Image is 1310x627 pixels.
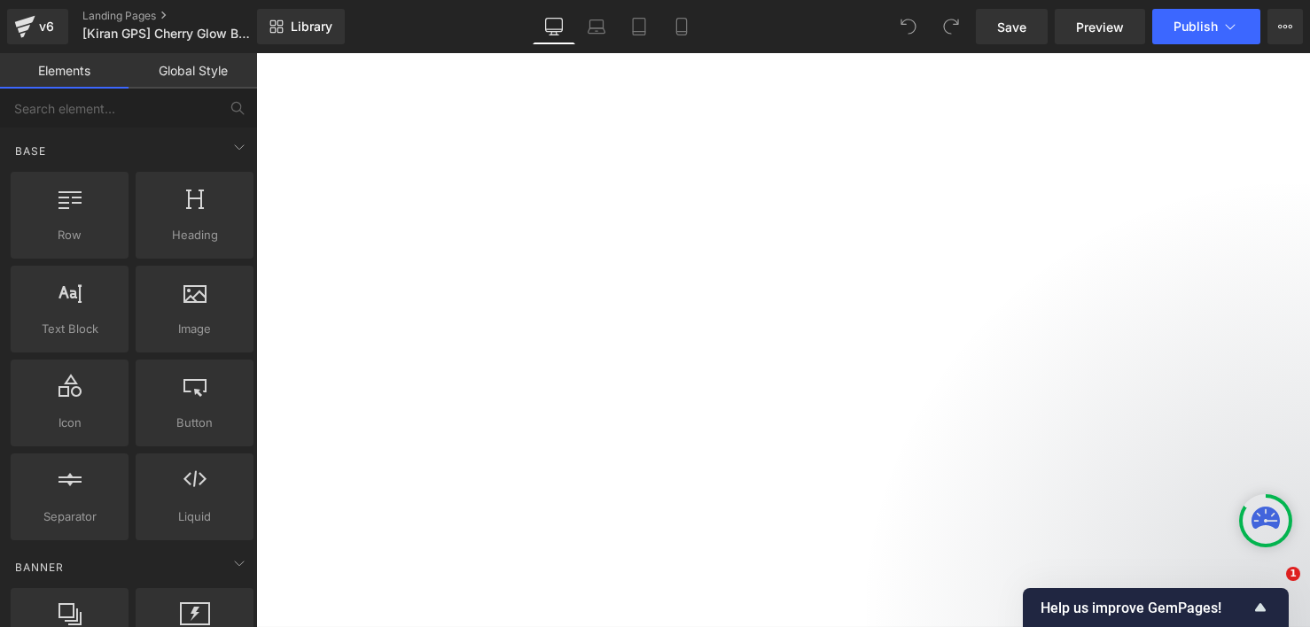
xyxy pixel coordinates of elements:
span: Separator [16,507,123,526]
button: Undo [891,9,926,44]
span: Save [997,18,1026,36]
a: New Library [257,9,345,44]
span: Button [141,414,248,432]
a: Tablet [618,9,660,44]
span: Banner [13,559,66,576]
span: [Kiran GPS] Cherry Glow Branded Page - NEW INGRIDIENTS [82,27,253,41]
span: Preview [1076,18,1124,36]
button: More [1267,9,1303,44]
span: Library [291,19,332,35]
a: Laptop [575,9,618,44]
button: Redo [933,9,969,44]
span: 1 [1286,567,1300,581]
iframe: Intercom live chat [1250,567,1292,609]
span: Base [13,143,48,159]
a: v6 [7,9,68,44]
span: Publish [1174,19,1218,34]
button: Show survey - Help us improve GemPages! [1041,597,1271,618]
span: Icon [16,414,123,432]
span: Text Block [16,320,123,338]
span: Row [16,226,123,244]
a: Desktop [533,9,575,44]
span: Help us improve GemPages! [1041,600,1250,616]
a: Global Style [129,53,257,89]
a: Preview [1055,9,1145,44]
a: Mobile [660,9,703,44]
a: Landing Pages [82,9,286,23]
button: Publish [1152,9,1260,44]
span: Liquid [141,507,248,526]
div: v6 [35,15,58,38]
span: Image [141,320,248,338]
span: Heading [141,226,248,244]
